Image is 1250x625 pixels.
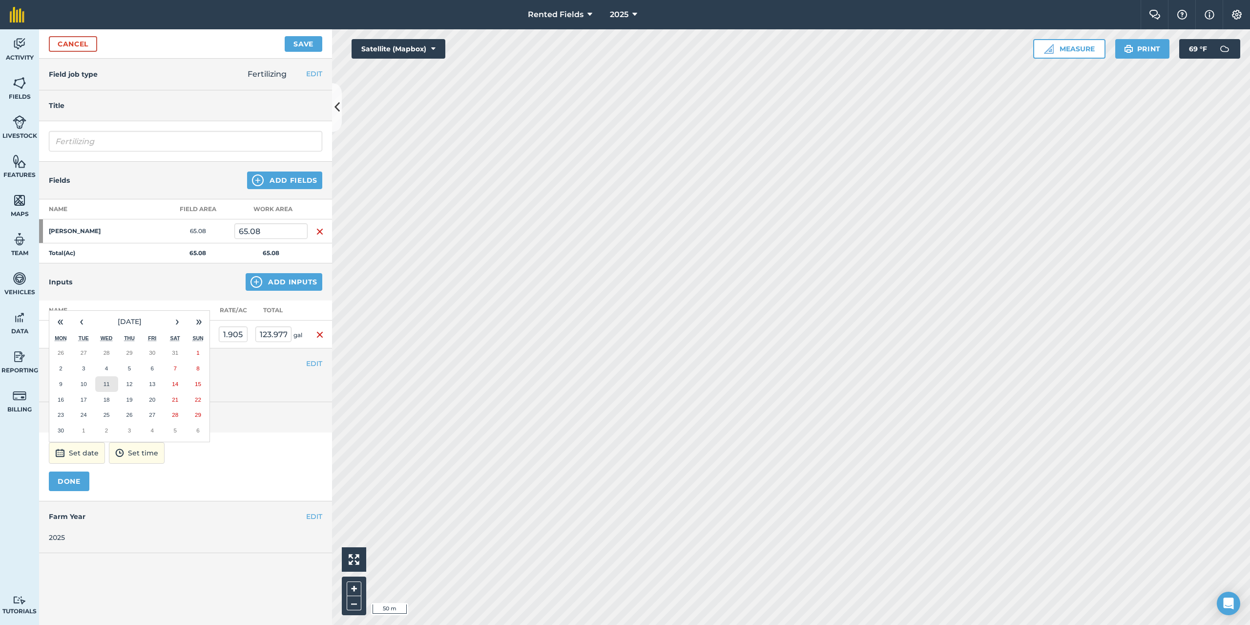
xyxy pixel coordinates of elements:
[164,376,187,392] button: June 14, 2025
[347,582,361,596] button: +
[59,365,62,371] abbr: June 2, 2025
[164,345,187,361] button: May 31, 2025
[72,392,95,408] button: June 17, 2025
[118,423,141,438] button: July 3, 2025
[104,411,110,418] abbr: June 25, 2025
[104,349,110,356] abbr: May 28, 2025
[101,335,113,341] abbr: Wednesday
[1215,39,1234,59] img: svg+xml;base64,PD94bWwgdmVyc2lvbj0iMS4wIiBlbmNvZGluZz0idXRmLTgiPz4KPCEtLSBHZW5lcmF0b3I6IEFkb2JlIE...
[59,381,62,387] abbr: June 9, 2025
[316,226,324,237] img: svg+xml;base64,PHN2ZyB4bWxucz0iaHR0cDovL3d3dy53My5vcmcvMjAwMC9zdmciIHdpZHRoPSIxNiIgaGVpZ2h0PSIyNC...
[13,193,26,208] img: svg+xml;base64,PHN2ZyB4bWxucz0iaHR0cDovL3d3dy53My5vcmcvMjAwMC9zdmciIHdpZHRoPSI1NiIgaGVpZ2h0PSI2MC...
[170,335,180,341] abbr: Saturday
[187,423,209,438] button: July 6, 2025
[316,329,324,341] img: svg+xml;base64,PHN2ZyB4bWxucz0iaHR0cDovL3d3dy53My5vcmcvMjAwMC9zdmciIHdpZHRoPSIxNiIgaGVpZ2h0PSIyNC...
[347,596,361,610] button: –
[49,361,72,376] button: June 2, 2025
[164,423,187,438] button: July 5, 2025
[187,376,209,392] button: June 15, 2025
[49,131,322,151] input: What needs doing?
[126,396,132,403] abbr: June 19, 2025
[95,345,118,361] button: May 28, 2025
[251,321,308,348] td: gal
[72,345,95,361] button: May 27, 2025
[161,219,234,243] td: 65.08
[195,381,201,387] abbr: June 15, 2025
[105,365,108,371] abbr: June 4, 2025
[13,349,26,364] img: svg+xml;base64,PD94bWwgdmVyc2lvbj0iMS4wIiBlbmNvZGluZz0idXRmLTgiPz4KPCEtLSBHZW5lcmF0b3I6IEFkb2JlIE...
[13,115,26,129] img: svg+xml;base64,PD94bWwgdmVyc2lvbj0iMS4wIiBlbmNvZGluZz0idXRmLTgiPz4KPCEtLSBHZW5lcmF0b3I6IEFkb2JlIE...
[306,358,322,369] button: EDIT
[58,396,64,403] abbr: June 16, 2025
[195,411,201,418] abbr: June 29, 2025
[196,349,199,356] abbr: June 1, 2025
[118,361,141,376] button: June 5, 2025
[13,232,26,247] img: svg+xml;base64,PD94bWwgdmVyc2lvbj0iMS4wIiBlbmNvZGluZz0idXRmLTgiPz4KPCEtLSBHZW5lcmF0b3I6IEFkb2JlIE...
[71,311,92,332] button: ‹
[141,423,164,438] button: July 4, 2025
[95,376,118,392] button: June 11, 2025
[149,396,155,403] abbr: June 20, 2025
[196,365,199,371] abbr: June 8, 2025
[118,345,141,361] button: May 29, 2025
[1205,9,1214,21] img: svg+xml;base64,PHN2ZyB4bWxucz0iaHR0cDovL3d3dy53My5vcmcvMjAwMC9zdmciIHdpZHRoPSIxNyIgaGVpZ2h0PSIxNy...
[13,596,26,605] img: svg+xml;base64,PD94bWwgdmVyc2lvbj0iMS4wIiBlbmNvZGluZz0idXRmLTgiPz4KPCEtLSBHZW5lcmF0b3I6IEFkb2JlIE...
[95,392,118,408] button: June 18, 2025
[58,349,64,356] abbr: May 26, 2025
[49,100,322,111] h4: Title
[250,276,262,288] img: svg+xml;base64,PHN2ZyB4bWxucz0iaHR0cDovL3d3dy53My5vcmcvMjAwMC9zdmciIHdpZHRoPSIxNCIgaGVpZ2h0PSIyNC...
[13,76,26,90] img: svg+xml;base64,PHN2ZyB4bWxucz0iaHR0cDovL3d3dy53My5vcmcvMjAwMC9zdmciIHdpZHRoPSI1NiIgaGVpZ2h0PSI2MC...
[173,427,176,433] abbr: July 5, 2025
[49,423,72,438] button: June 30, 2025
[128,365,131,371] abbr: June 5, 2025
[188,311,209,332] button: »
[55,335,67,341] abbr: Monday
[13,154,26,169] img: svg+xml;base64,PHN2ZyB4bWxucz0iaHR0cDovL3d3dy53My5vcmcvMjAwMC9zdmciIHdpZHRoPSI1NiIgaGVpZ2h0PSI2MC...
[81,396,87,403] abbr: June 17, 2025
[72,376,95,392] button: June 10, 2025
[39,301,137,321] th: Name
[58,411,64,418] abbr: June 23, 2025
[164,361,187,376] button: June 7, 2025
[1124,43,1133,55] img: svg+xml;base64,PHN2ZyB4bWxucz0iaHR0cDovL3d3dy53My5vcmcvMjAwMC9zdmciIHdpZHRoPSIxOSIgaGVpZ2h0PSIyNC...
[13,271,26,286] img: svg+xml;base64,PD94bWwgdmVyc2lvbj0iMS4wIiBlbmNvZGluZz0idXRmLTgiPz4KPCEtLSBHZW5lcmF0b3I6IEFkb2JlIE...
[148,335,156,341] abbr: Friday
[95,423,118,438] button: July 2, 2025
[39,199,161,219] th: Name
[115,447,124,459] img: svg+xml;base64,PD94bWwgdmVyc2lvbj0iMS4wIiBlbmNvZGluZz0idXRmLTgiPz4KPCEtLSBHZW5lcmF0b3I6IEFkb2JlIE...
[141,407,164,423] button: June 27, 2025
[151,365,154,371] abbr: June 6, 2025
[126,381,132,387] abbr: June 12, 2025
[13,388,26,403] img: svg+xml;base64,PD94bWwgdmVyc2lvbj0iMS4wIiBlbmNvZGluZz0idXRmLTgiPz4KPCEtLSBHZW5lcmF0b3I6IEFkb2JlIE...
[1189,39,1207,59] span: 69 ° F
[167,311,188,332] button: ›
[1149,10,1161,20] img: Two speech bubbles overlapping with the left bubble in the forefront
[49,249,75,257] strong: Total ( Ac )
[72,407,95,423] button: June 24, 2025
[49,175,70,186] h4: Fields
[49,277,72,287] h4: Inputs
[49,442,105,464] button: Set date
[81,349,87,356] abbr: May 27, 2025
[1176,10,1188,20] img: A question mark icon
[187,392,209,408] button: June 22, 2025
[141,361,164,376] button: June 6, 2025
[13,310,26,325] img: svg+xml;base64,PD94bWwgdmVyc2lvbj0iMS4wIiBlbmNvZGluZz0idXRmLTgiPz4KPCEtLSBHZW5lcmF0b3I6IEFkb2JlIE...
[528,9,583,21] span: Rented Fields
[195,396,201,403] abbr: June 22, 2025
[172,396,178,403] abbr: June 21, 2025
[82,365,85,371] abbr: June 3, 2025
[104,396,110,403] abbr: June 18, 2025
[72,361,95,376] button: June 3, 2025
[124,335,135,341] abbr: Thursday
[126,349,132,356] abbr: May 29, 2025
[1231,10,1243,20] img: A cog icon
[105,427,108,433] abbr: July 2, 2025
[149,349,155,356] abbr: May 30, 2025
[192,335,203,341] abbr: Sunday
[252,174,264,186] img: svg+xml;base64,PHN2ZyB4bWxucz0iaHR0cDovL3d3dy53My5vcmcvMjAwMC9zdmciIHdpZHRoPSIxNCIgaGVpZ2h0PSIyNC...
[187,407,209,423] button: June 29, 2025
[49,376,72,392] button: June 9, 2025
[189,249,206,257] strong: 65.08
[118,376,141,392] button: June 12, 2025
